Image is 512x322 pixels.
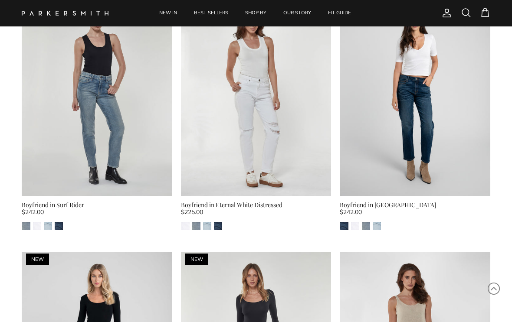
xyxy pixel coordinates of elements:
a: Redford [54,221,63,231]
a: Surf Rider [361,221,371,231]
img: Redford [55,222,63,230]
div: Boyfriend in Surf Rider [22,200,172,210]
a: Eternal White Destroy [33,221,42,231]
a: Redford [213,221,223,231]
img: Eternal White Destroy [33,222,41,230]
a: Redford [340,221,349,231]
img: Eternal White Destroy [181,222,190,230]
img: Parker Smith [22,11,108,16]
a: Eternal White Destroy [181,221,190,231]
img: Surf Rider [192,222,200,230]
img: Redford [340,222,348,230]
a: Boyfriend in Surf Rider $242.00 Surf RiderEternal White DestroyCoronado DestroyRedford [22,200,172,231]
img: Coronado Destroy [203,222,211,230]
a: Surf Rider [22,221,31,231]
a: Surf Rider [192,221,201,231]
div: Boyfriend in Eternal White Distressed [181,200,331,210]
span: $225.00 [181,208,203,217]
img: Coronado Destroy [373,222,381,230]
svg: Scroll to Top [487,282,500,295]
span: $242.00 [340,208,362,217]
a: Coronado Destroy [43,221,53,231]
div: Boyfriend in [GEOGRAPHIC_DATA] [340,200,490,210]
a: Eternal White Destroy [351,221,360,231]
a: Boyfriend in [GEOGRAPHIC_DATA] $242.00 RedfordEternal White DestroySurf RiderCoronado Destroy [340,200,490,231]
a: Coronado Destroy [372,221,381,231]
img: Surf Rider [22,222,30,230]
a: Account [438,8,452,18]
a: Coronado Destroy [203,221,212,231]
img: Surf Rider [362,222,370,230]
a: Boyfriend in Eternal White Distressed $225.00 Eternal White DestroySurf RiderCoronado DestroyRedford [181,200,331,231]
img: Redford [214,222,222,230]
img: Eternal White Destroy [351,222,359,230]
img: Coronado Destroy [44,222,52,230]
span: $242.00 [22,208,44,217]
